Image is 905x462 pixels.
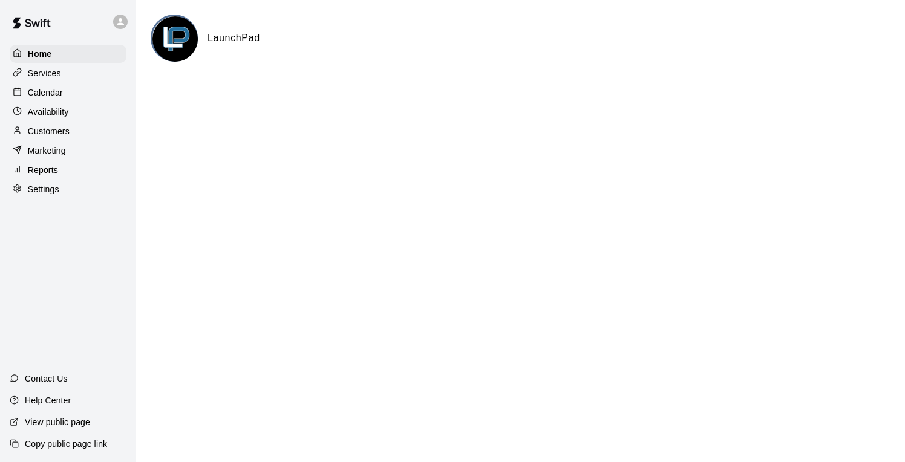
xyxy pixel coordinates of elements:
p: Marketing [28,145,66,157]
a: Home [10,45,126,63]
p: Home [28,48,52,60]
p: View public page [25,416,90,428]
p: Customers [28,125,70,137]
p: Contact Us [25,373,68,385]
a: Availability [10,103,126,121]
img: LaunchPad logo [152,16,198,62]
a: Customers [10,122,126,140]
p: Settings [28,183,59,195]
a: Marketing [10,142,126,160]
p: Calendar [28,86,63,99]
p: Help Center [25,394,71,406]
p: Availability [28,106,69,118]
p: Copy public page link [25,438,107,450]
a: Calendar [10,83,126,102]
h6: LaunchPad [207,30,260,46]
a: Settings [10,180,126,198]
p: Reports [28,164,58,176]
p: Services [28,67,61,79]
a: Reports [10,161,126,179]
a: Services [10,64,126,82]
